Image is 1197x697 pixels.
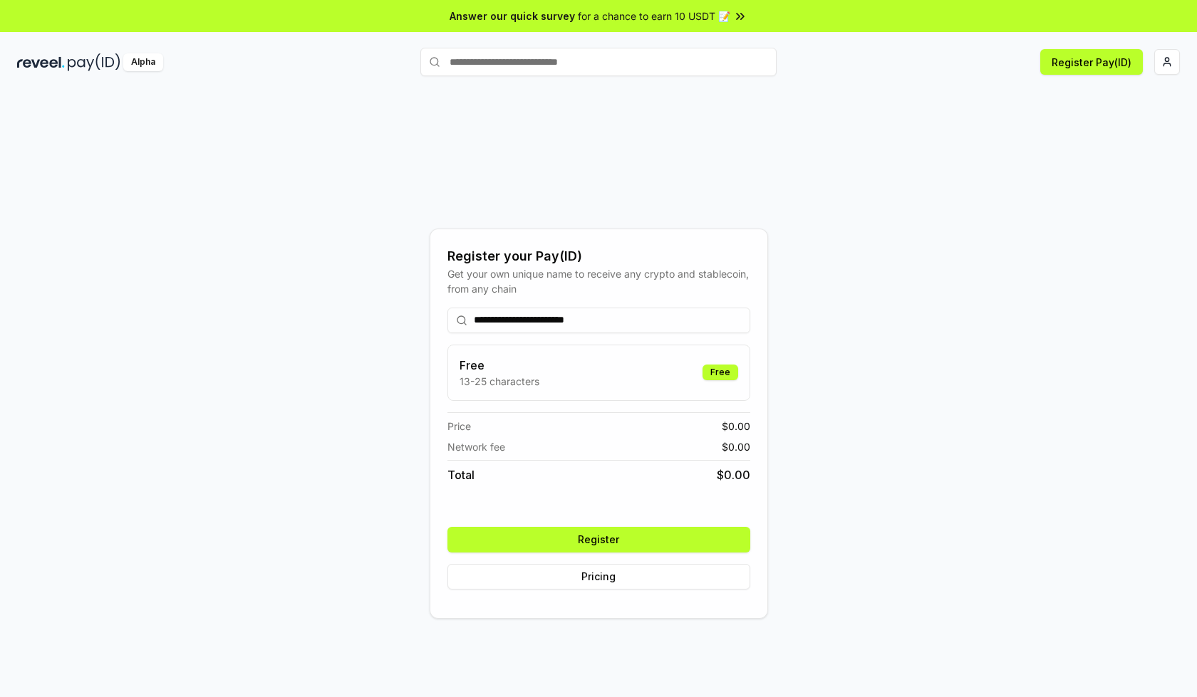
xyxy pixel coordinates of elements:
img: pay_id [68,53,120,71]
h3: Free [460,357,539,374]
span: $ 0.00 [722,419,750,434]
span: Network fee [447,439,505,454]
button: Register [447,527,750,552]
p: 13-25 characters [460,374,539,389]
span: for a chance to earn 10 USDT 📝 [578,9,730,23]
span: $ 0.00 [722,439,750,454]
div: Register your Pay(ID) [447,246,750,266]
div: Get your own unique name to receive any crypto and stablecoin, from any chain [447,266,750,296]
button: Pricing [447,564,750,589]
span: Answer our quick survey [450,9,575,23]
div: Alpha [123,53,163,71]
img: reveel_dark [17,53,65,71]
span: $ 0.00 [717,466,750,483]
button: Register Pay(ID) [1040,49,1143,75]
span: Price [447,419,471,434]
span: Total [447,466,475,483]
div: Free [703,365,738,380]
